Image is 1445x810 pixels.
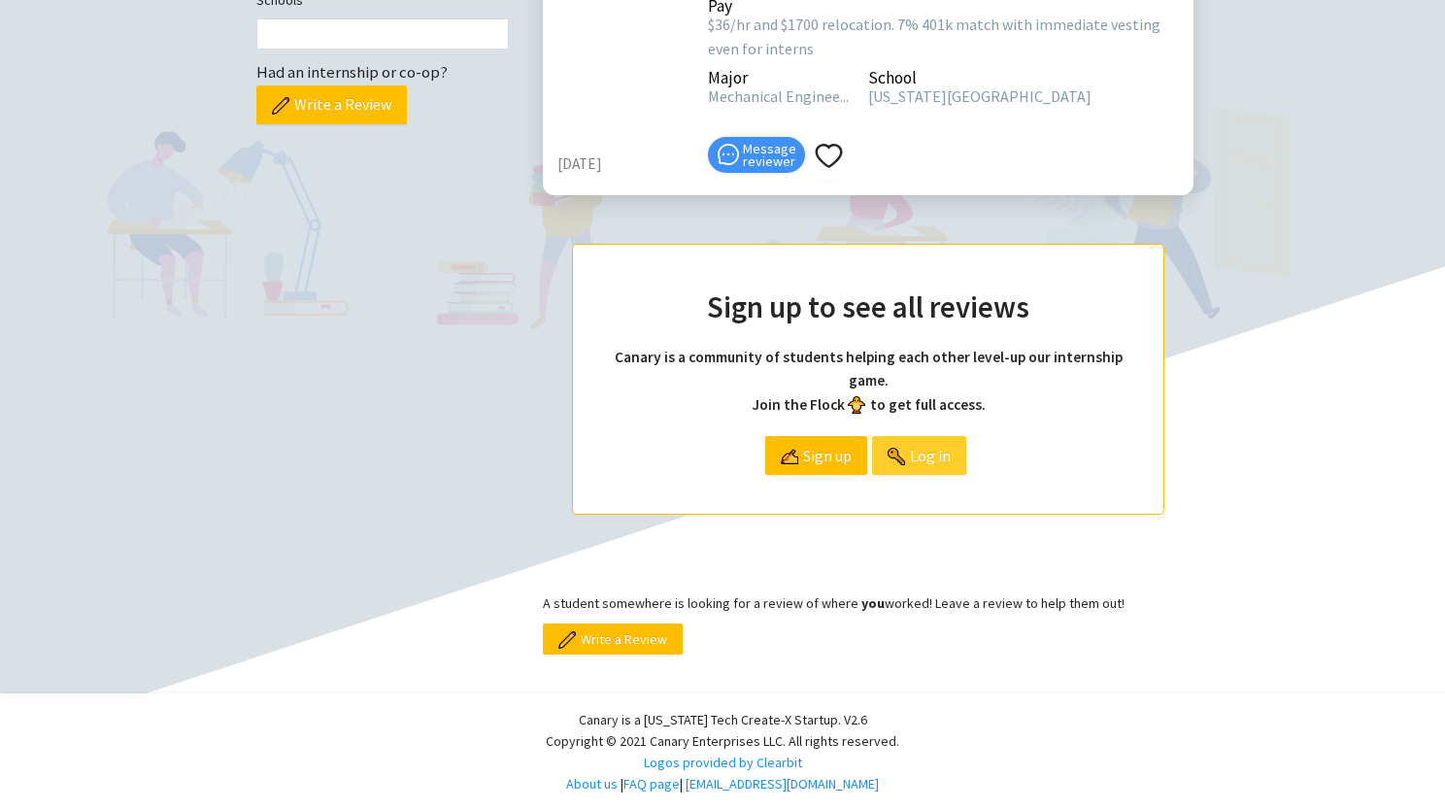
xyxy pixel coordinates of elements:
b: you [861,594,885,612]
span: Sign up [803,437,852,474]
img: login.png [888,448,905,465]
h4: Canary is a community of students helping each other level-up our internship game. Join the Flock... [612,346,1125,417]
span: Canary is a [US_STATE] Tech Create-X Startup. V2.6 [579,711,867,728]
span: message [718,144,739,165]
img: register.png [781,448,798,465]
button: Write a Review [256,85,407,124]
span: $36/hr and $1700 relocation. 7% 401k match with immediate vesting even for interns [708,15,1160,58]
button: Write a Review [543,624,683,655]
a: Sign up [765,436,867,475]
div: Major [708,71,849,84]
a: Logos provided by Clearbit [644,754,802,771]
span: Log in [910,437,951,474]
div: School [868,71,1092,84]
span: [US_STATE][GEOGRAPHIC_DATA] [868,86,1092,106]
h2: Sign up to see all reviews [612,284,1125,330]
a: Log in [872,436,966,475]
a: FAQ page [623,775,680,793]
span: heart [815,142,843,170]
a: [EMAIL_ADDRESS][DOMAIN_NAME] [686,775,879,793]
span: Mechanical Enginee... [708,86,849,106]
span: Message reviewer [743,143,796,168]
span: Copyright © 2021 Canary Enterprises LLC. All rights reserved. [546,732,899,750]
a: About us [566,775,618,793]
div: [DATE] [557,152,698,176]
img: pencil.png [272,97,289,115]
span: Write a Review [581,628,667,650]
img: bird_front.png [848,396,865,414]
div: | | [546,709,899,794]
p: A student somewhere is looking for a review of where worked! Leave a review to help them out! [543,592,1193,614]
span: Write a Review [294,92,391,117]
img: pencil.png [558,631,576,649]
span: Had an internship or co-op? [256,61,448,83]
